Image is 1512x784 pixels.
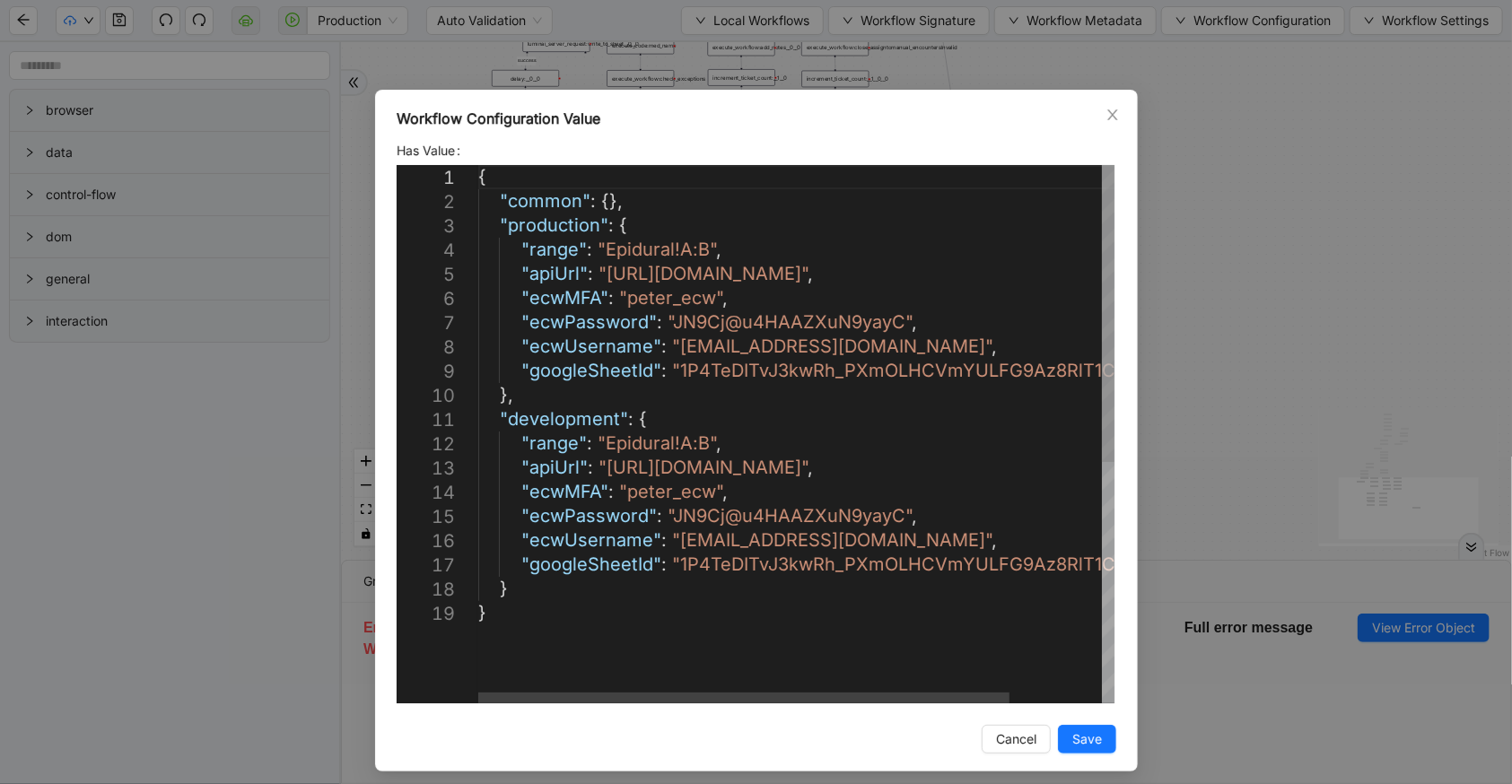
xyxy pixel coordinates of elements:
span: "[EMAIL_ADDRESS][DOMAIN_NAME]" [672,335,992,357]
div: 19 [397,602,455,626]
span: : [590,190,596,212]
span: "ecwMFA" [521,481,608,502]
span: "range" [521,239,587,260]
span: "ecwPassword" [521,505,657,527]
span: : [661,360,667,381]
div: 7 [397,311,455,335]
span: : [661,335,667,357]
span: : [608,287,614,309]
span: "common" [500,190,590,212]
div: 15 [397,505,455,529]
span: : [661,529,667,551]
div: 13 [397,457,455,481]
span: , [716,432,721,454]
span: Save [1072,729,1102,749]
span: , [912,505,917,527]
span: "range" [521,432,587,454]
span: , [992,529,997,551]
span: "[URL][DOMAIN_NAME]" [599,263,808,284]
span: : [588,457,593,478]
div: 14 [397,481,455,505]
button: Cancel [982,725,1051,754]
span: "[URL][DOMAIN_NAME]" [599,457,808,478]
span: "ecwUsername" [521,335,661,357]
span: : [608,481,614,502]
span: "JN9Cj@u4HAAZXuN9yayC" [668,311,912,333]
span: "googleSheetId" [521,360,661,381]
span: , [992,335,997,357]
span: Has Value [397,141,455,161]
span: "ecwPassword" [521,311,657,333]
span: { [639,408,647,430]
span: "peter_ecw" [619,481,722,502]
span: "[EMAIL_ADDRESS][DOMAIN_NAME]" [672,529,992,551]
span: "apiUrl" [521,457,588,478]
span: , [722,287,728,309]
span: } [500,578,508,599]
span: : [587,432,592,454]
div: 6 [397,287,455,311]
span: {}, [601,190,623,212]
span: close [1106,108,1120,122]
span: , [912,311,917,333]
span: , [722,481,728,502]
div: 5 [397,263,455,287]
span: , [808,457,813,478]
div: 11 [397,408,455,432]
span: }, [500,384,513,405]
span: "ecwUsername" [521,529,661,551]
span: "production" [500,214,608,236]
div: 10 [397,384,455,408]
span: "development" [500,408,628,430]
span: "googleSheetId" [521,553,661,575]
div: 1 [397,166,455,190]
textarea: Editor content;Press Alt+F1 for Accessibility Options. [478,165,479,166]
span: Cancel [996,729,1036,749]
span: "1P4TeDITvJ3kwRh_PXmOLHCVmYULFG9Az8RlT1C67tD8" [672,553,1174,575]
div: Workflow Configuration Value [397,108,1116,129]
div: 16 [397,529,455,553]
div: 2 [397,190,455,214]
span: , [716,239,721,260]
div: 18 [397,578,455,602]
div: 8 [397,335,455,360]
span: "1P4TeDITvJ3kwRh_PXmOLHCVmYULFG9Az8RlT1C67tD8" [672,360,1174,381]
span: : [628,408,634,430]
span: "Epidural!A:B" [598,239,716,260]
span: "peter_ecw" [619,287,722,309]
span: "ecwMFA" [521,287,608,309]
span: : [661,553,667,575]
span: { [478,166,486,187]
span: "JN9Cj@u4HAAZXuN9yayC" [668,505,912,527]
button: Save [1058,725,1116,754]
div: 12 [397,432,455,457]
span: "Epidural!A:B" [598,432,716,454]
span: : [657,311,662,333]
span: { [619,214,627,236]
div: 4 [397,239,455,263]
span: : [587,239,592,260]
div: 17 [397,553,455,578]
span: , [808,263,813,284]
button: Close [1103,105,1123,125]
div: 9 [397,360,455,384]
span: : [657,505,662,527]
span: } [478,602,486,623]
span: : [608,214,614,236]
span: "apiUrl" [521,263,588,284]
span: : [588,263,593,284]
div: 3 [397,214,455,239]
